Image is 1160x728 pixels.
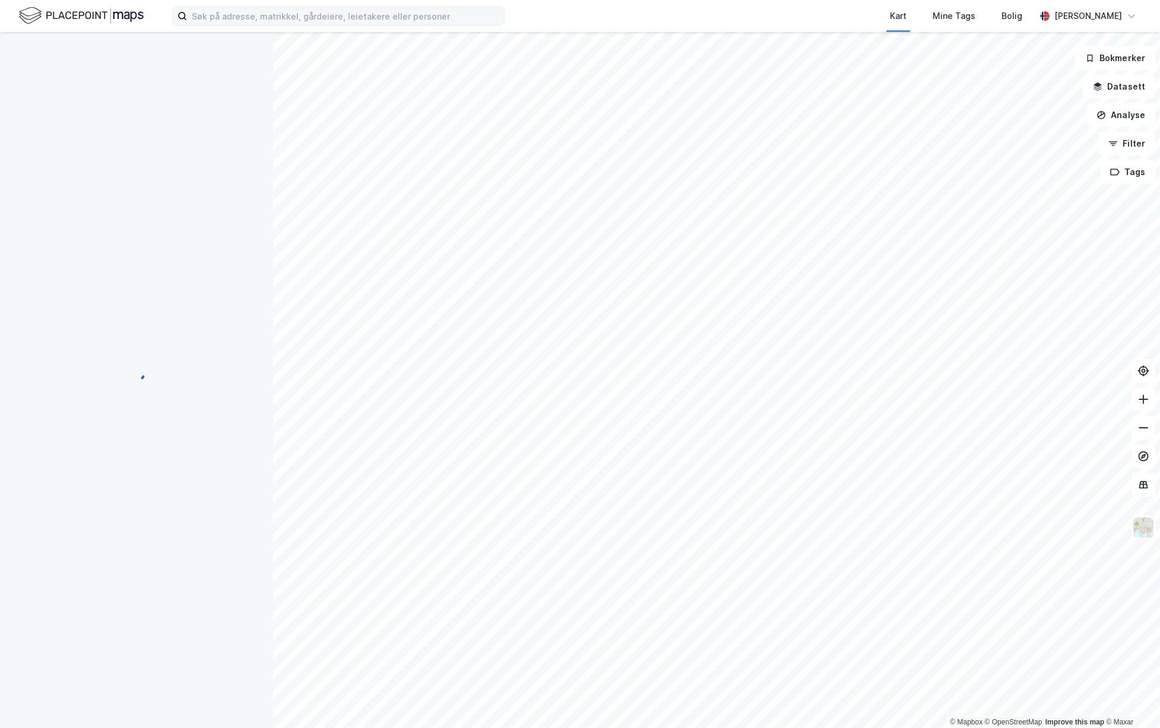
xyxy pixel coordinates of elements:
[1086,103,1155,127] button: Analyse
[1054,9,1122,23] div: [PERSON_NAME]
[1101,671,1160,728] div: Kontrollprogram for chat
[933,9,975,23] div: Mine Tags
[1098,132,1155,155] button: Filter
[950,718,982,726] a: Mapbox
[1100,160,1155,184] button: Tags
[890,9,907,23] div: Kart
[19,5,144,26] img: logo.f888ab2527a4732fd821a326f86c7f29.svg
[1001,9,1022,23] div: Bolig
[1083,75,1155,98] button: Datasett
[1045,718,1104,726] a: Improve this map
[187,7,504,25] input: Søk på adresse, matrikkel, gårdeiere, leietakere eller personer
[127,364,146,383] img: spinner.a6d8c91a73a9ac5275cf975e30b51cfb.svg
[1075,46,1155,70] button: Bokmerker
[985,718,1042,726] a: OpenStreetMap
[1101,671,1160,728] iframe: Chat Widget
[1132,516,1155,539] img: Z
